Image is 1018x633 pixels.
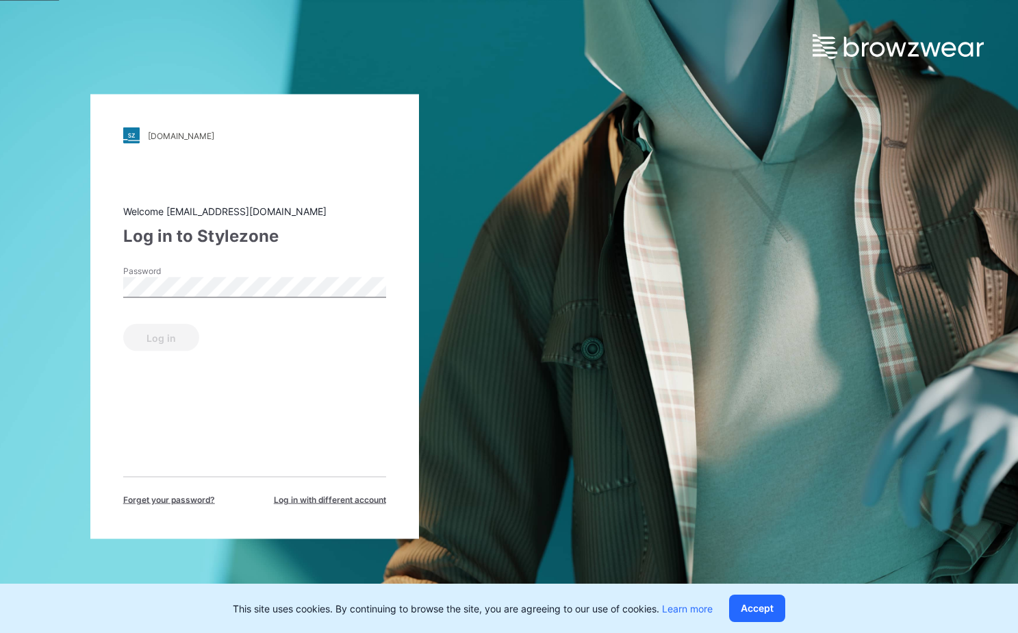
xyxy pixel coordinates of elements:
button: Accept [729,595,785,622]
img: stylezone-logo.562084cfcfab977791bfbf7441f1a819.svg [123,127,140,144]
a: Learn more [662,603,713,615]
p: This site uses cookies. By continuing to browse the site, you are agreeing to our use of cookies. [233,601,713,616]
div: [DOMAIN_NAME] [148,130,214,140]
div: Log in to Stylezone [123,224,386,249]
img: browzwear-logo.e42bd6dac1945053ebaf764b6aa21510.svg [813,34,984,59]
span: Log in with different account [274,494,386,506]
div: Welcome [EMAIL_ADDRESS][DOMAIN_NAME] [123,204,386,219]
a: [DOMAIN_NAME] [123,127,386,144]
span: Forget your password? [123,494,215,506]
label: Password [123,265,219,277]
